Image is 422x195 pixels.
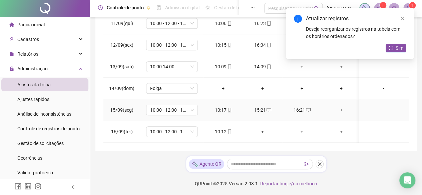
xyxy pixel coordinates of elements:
span: desktop [266,108,271,112]
span: Admissão digital [165,5,199,10]
a: Close [399,15,406,22]
div: 10:09 [209,63,238,70]
span: mobile [227,108,232,112]
div: + [327,128,356,135]
span: linkedin [25,183,31,190]
span: mobile [266,43,271,47]
span: user-add [9,37,14,42]
span: Folga [150,83,194,93]
span: notification [376,5,382,11]
div: 16:23 [248,20,277,27]
span: 12/09(sex) [110,42,133,48]
div: 10:17 [209,106,238,114]
span: 10:00 - 12:00 - 13:00 - 19:00 [150,105,194,115]
span: reload [388,46,393,50]
span: bell [391,5,397,11]
img: sparkle-icon.fc2bf0ac1784a2077858766a79e2daf3.svg [191,161,198,168]
div: 14:09 [248,63,277,70]
img: sparkle-icon.fc2bf0ac1784a2077858766a79e2daf3.svg [361,5,368,12]
span: 1 [382,3,384,8]
span: Administração [17,66,48,71]
div: 15:21 [248,106,277,114]
span: Relatórios [17,51,38,57]
span: mobile [266,21,271,26]
div: Agente QR [189,159,224,169]
span: clock-circle [98,5,103,10]
div: Atualizar registros [306,15,406,23]
span: 10:00 - 12:00 - 13:00 - 19:00 [150,127,194,137]
div: 10:12 [209,128,238,135]
div: + [288,63,316,70]
span: 10:00 - 12:00 - 13:00 - 19:00 [150,40,194,50]
span: 10:00 14:00 [150,62,194,72]
span: Cadastros [17,37,39,42]
span: Controle de ponto [107,5,144,10]
span: search [314,6,319,11]
span: instagram [35,183,41,190]
div: - [364,63,403,70]
span: mobile [227,64,232,69]
span: Ajustes da folha [17,82,51,87]
span: Reportar bug e/ou melhoria [260,181,317,186]
span: 1 [411,3,413,8]
div: + [288,85,316,92]
img: 73136 [404,3,414,13]
span: Validar protocolo [17,170,53,175]
div: - [364,106,403,114]
div: Open Intercom Messenger [399,172,415,188]
span: Versão [229,181,244,186]
div: + [327,85,356,92]
span: home [9,22,14,27]
div: + [248,128,277,135]
span: desktop [305,108,311,112]
span: Página inicial [17,22,45,27]
span: pushpin [146,6,150,10]
span: Ocorrências [17,155,42,161]
span: 14/09(dom) [109,86,134,91]
span: Controle de registros de ponto [17,126,80,131]
span: [PERSON_NAME] FASHION [327,5,355,12]
span: 15/09(seg) [110,107,133,113]
span: Análise de inconsistências [17,111,71,117]
span: sun [205,5,210,10]
span: file [9,52,14,56]
span: Gestão de férias [214,5,248,10]
span: info-circle [294,15,302,23]
div: 16:34 [248,41,277,49]
span: mobile [227,43,232,47]
div: - [364,128,403,135]
sup: 1 [380,2,386,9]
span: mobile [266,64,271,69]
span: 11/09(qui) [111,21,133,26]
div: 16:21 [288,106,316,114]
span: Ajustes rápidos [17,97,49,102]
div: + [209,85,238,92]
span: file-done [156,5,161,10]
span: 10:00 - 12:00 - 13:00 - 19:00 [150,18,194,28]
span: lock [9,66,14,71]
div: + [327,63,356,70]
span: mobile [227,129,232,134]
div: Deseja reorganizar os registros na tabela com os horários ordenados? [306,25,406,40]
span: mobile [227,21,232,26]
div: + [248,85,277,92]
div: 10:15 [209,41,238,49]
span: Sim [396,44,403,52]
span: close [400,16,405,21]
span: left [71,185,75,189]
span: facebook [15,183,21,190]
span: send [304,162,309,166]
span: 13/09(sáb) [110,64,134,69]
div: + [327,106,356,114]
span: ellipsis [250,5,255,10]
span: Gestão de solicitações [17,141,64,146]
button: Sim [386,44,406,52]
span: close [317,162,322,166]
sup: Atualize o seu contato no menu Meus Dados [409,2,416,9]
div: - [364,85,403,92]
div: + [288,128,316,135]
span: 16/09(ter) [111,129,133,134]
div: 10:06 [209,20,238,27]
